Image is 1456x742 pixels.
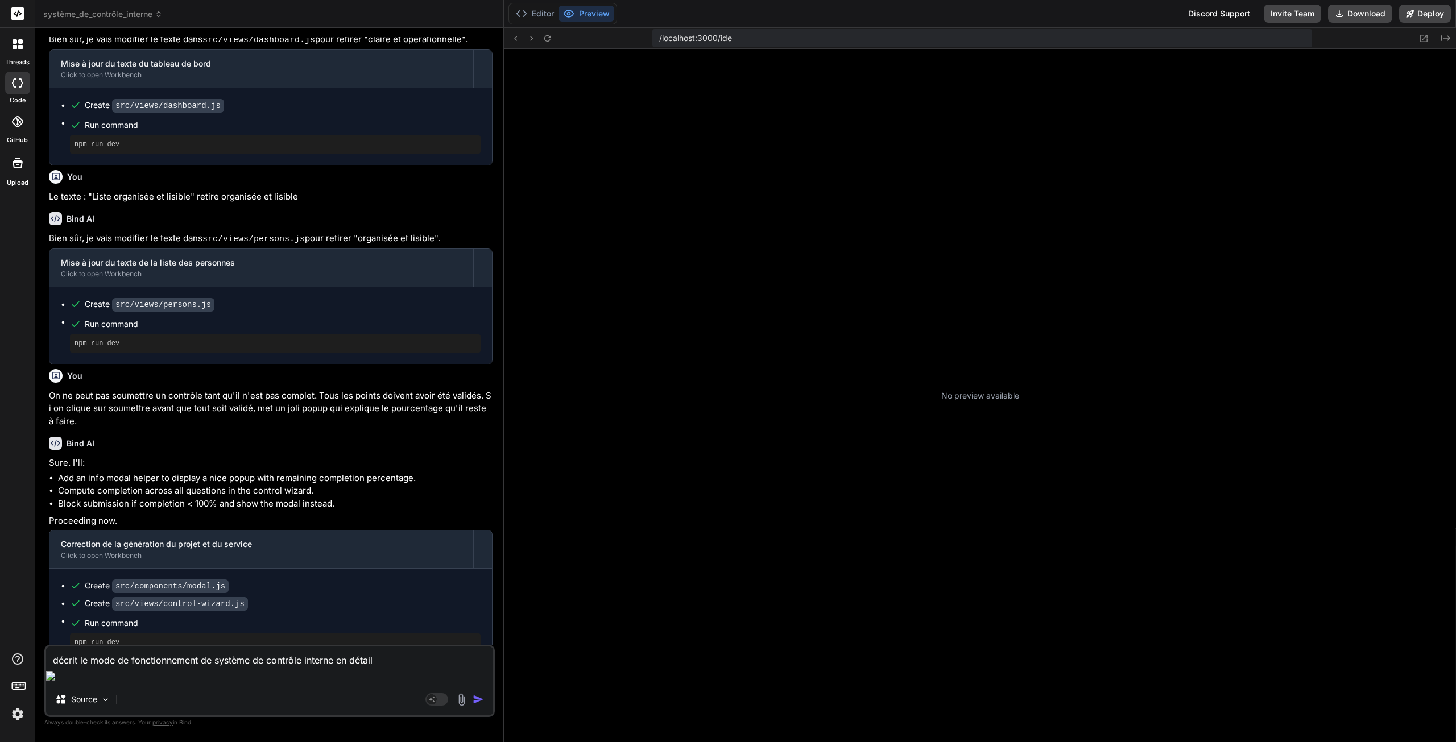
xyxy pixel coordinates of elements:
li: Compute completion across all questions in the control wizard. [58,484,493,498]
div: Create [85,100,224,111]
div: Create [85,580,229,592]
span: Run command [85,119,481,131]
button: Preview [559,6,614,22]
h6: You [67,171,82,183]
code: src/components/modal.js [112,579,229,593]
p: Bien sûr, je vais modifier le texte dans pour retirer "claire et opérationnelle". [49,33,493,47]
img: icon [473,694,484,705]
label: code [10,96,26,105]
div: Click to open Workbench [61,71,462,80]
span: Run command [85,318,481,330]
code: src/views/dashboard.js [112,99,224,113]
pre: npm run dev [75,638,476,647]
div: Create [85,299,214,310]
code: src/views/dashboard.js [202,35,315,45]
div: Click to open Workbench [61,551,462,560]
button: Editor [511,6,559,22]
p: On ne peut pas soumettre un contrôle tant qu'il n'est pas complet. Tous les points doivent avoir ... [49,389,493,428]
div: Discord Support [1181,5,1257,23]
button: Deploy [1399,5,1451,23]
p: Proceeding now. [49,515,493,528]
div: Click to open Workbench [61,270,462,279]
p: Always double-check its answers. Your in Bind [44,717,495,728]
p: Source [71,694,97,705]
div: Mise à jour du texte de la liste des personnes [61,257,462,268]
button: Mise à jour du texte du tableau de bordClick to open Workbench [49,50,473,88]
button: Download [1328,5,1392,23]
img: editor-icon.png [46,671,58,681]
code: src/views/persons.js [202,234,305,244]
button: Mise à jour du texte de la liste des personnesClick to open Workbench [49,249,473,287]
p: Le texte : "Liste organisée et lisible" retire organisée et lisible [49,190,493,204]
pre: npm run dev [75,339,476,348]
p: No preview available [941,390,1019,401]
button: Invite Team [1264,5,1321,23]
img: attachment [455,693,468,706]
span: système_de_contrôle_interne [43,9,163,20]
h6: Bind AI [67,438,94,449]
p: Sure. I'll: [49,457,493,470]
pre: npm run dev [75,140,476,149]
span: /localhost:3000/ide [659,32,732,44]
li: Block submission if completion < 100% and show the modal instead. [58,498,493,511]
code: src/views/control-wizard.js [112,597,248,611]
label: GitHub [7,135,28,145]
label: threads [5,57,30,67]
h6: You [67,370,82,382]
img: settings [8,704,27,724]
label: Upload [7,178,28,188]
button: Correction de la génération du projet et du serviceClick to open Workbench [49,530,473,568]
div: Correction de la génération du projet et du service [61,538,462,550]
code: src/views/persons.js [112,298,214,312]
span: Run command [85,617,481,629]
div: Create [85,598,248,610]
img: Pick Models [101,695,110,704]
div: Mise à jour du texte du tableau de bord [61,58,462,69]
h6: Bind AI [67,213,94,225]
p: Bien sûr, je vais modifier le texte dans pour retirer "organisée et lisible". [49,232,493,246]
li: Add an info modal helper to display a nice popup with remaining completion percentage. [58,472,493,485]
span: privacy [152,719,173,726]
textarea: décrit le mode de fonctionnement de système de contrôle interne en détail [46,646,493,667]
